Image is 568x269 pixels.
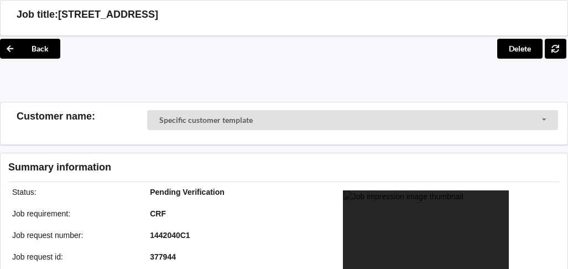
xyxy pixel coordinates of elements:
b: Pending Verification [150,188,225,196]
div: Job request number : [4,230,142,241]
div: Specific customer template [159,116,253,124]
button: Delete [497,39,543,59]
div: Job requirement : [4,208,142,219]
b: 1442040C1 [150,231,190,240]
div: Job request id : [4,251,142,262]
h3: Summary information [8,161,418,174]
div: Customer Selector [147,110,558,130]
b: 377944 [150,252,176,261]
h3: Customer name : [17,110,147,123]
b: CRF [150,209,166,218]
h3: Job title: [17,8,58,21]
h3: [STREET_ADDRESS] [58,8,158,21]
div: Status : [4,187,142,198]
